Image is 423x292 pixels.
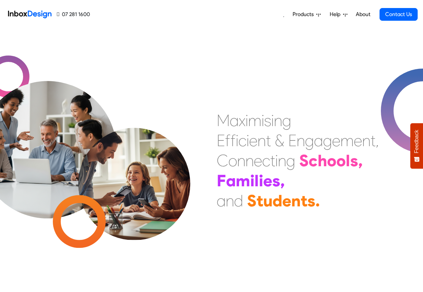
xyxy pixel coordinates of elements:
div: t [270,151,275,171]
div: i [246,130,249,151]
div: o [327,151,336,171]
div: e [263,171,272,191]
span: Help [330,10,343,18]
div: , [376,130,379,151]
div: m [340,130,354,151]
div: o [336,151,346,171]
div: , [358,151,363,171]
div: n [278,151,286,171]
a: 07 281 1600 [57,10,90,18]
div: i [250,171,254,191]
span: Feedback [414,130,420,153]
div: d [273,191,282,211]
div: s [307,191,315,211]
div: t [371,130,376,151]
div: n [237,151,245,171]
div: f [230,130,236,151]
a: Products [290,8,323,21]
div: S [247,191,256,211]
div: i [271,110,274,130]
div: n [274,110,282,130]
div: d [234,191,243,211]
div: s [350,151,358,171]
div: n [297,130,305,151]
div: e [354,130,362,151]
img: parents_with_child.png [64,100,204,240]
div: g [323,130,332,151]
div: a [217,191,226,211]
div: c [309,151,318,171]
div: s [264,110,271,130]
div: l [346,151,350,171]
div: m [248,110,261,130]
div: t [266,130,271,151]
div: E [217,130,225,151]
div: h [318,151,327,171]
div: u [263,191,273,211]
div: i [236,130,238,151]
div: n [226,191,234,211]
div: n [257,130,266,151]
a: Help [327,8,350,21]
div: . [315,191,320,211]
div: E [288,130,297,151]
div: n [245,151,254,171]
a: About [354,8,372,21]
div: & [275,130,284,151]
div: g [305,130,314,151]
div: C [217,151,228,171]
div: m [236,171,250,191]
div: i [275,151,278,171]
div: a [314,130,323,151]
div: i [245,110,248,130]
div: i [261,110,264,130]
div: f [225,130,230,151]
div: n [362,130,371,151]
div: M [217,110,230,130]
a: Contact Us [380,8,418,21]
div: t [301,191,307,211]
div: Maximising Efficient & Engagement, Connecting Schools, Families, and Students. [217,110,379,211]
div: S [299,151,309,171]
div: t [256,191,263,211]
div: c [262,151,270,171]
div: x [239,110,245,130]
div: e [282,191,291,211]
div: l [254,171,259,191]
div: n [291,191,301,211]
div: a [226,171,236,191]
div: o [228,151,237,171]
div: g [286,151,295,171]
button: Feedback - Show survey [410,123,423,169]
div: a [230,110,239,130]
div: e [332,130,340,151]
div: s [272,171,280,191]
div: e [254,151,262,171]
div: e [249,130,257,151]
div: F [217,171,226,191]
div: , [280,171,285,191]
div: g [282,110,291,130]
div: c [238,130,246,151]
div: i [259,171,263,191]
span: Products [293,10,316,18]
